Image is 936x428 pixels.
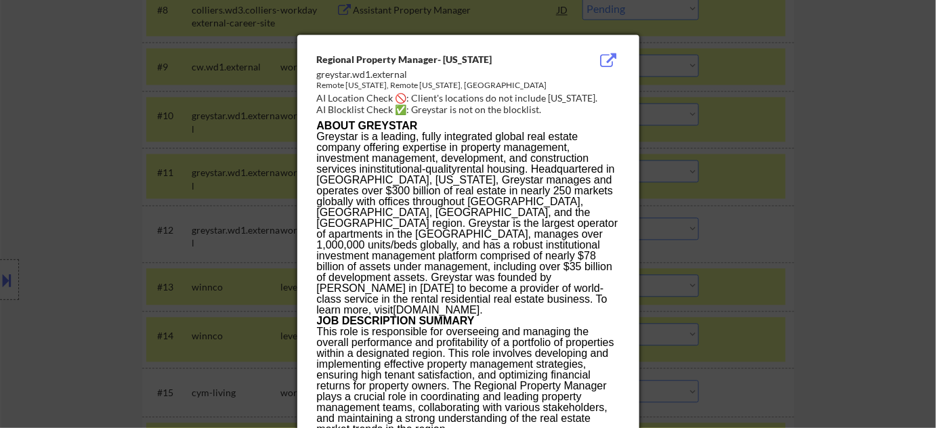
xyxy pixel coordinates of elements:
[317,68,551,81] div: greystar.wd1.external
[317,120,418,131] b: ABOUT GREYSTAR
[317,91,625,105] div: AI Location Check 🚫: Client's locations do not include [US_STATE].
[317,53,551,66] div: Regional Property Manager- [US_STATE]
[393,304,480,316] a: [DOMAIN_NAME]
[317,315,475,326] b: JOB DESCRIPTION SUMMARY
[317,131,619,316] p: Greystar is a leading, fully integrated global real estate company offering expertise in property...
[317,103,625,116] div: AI Blocklist Check ✅: Greystar is not on the blocklist.
[368,163,457,175] span: institutional-quality
[317,80,551,91] div: Remote [US_STATE], Remote [US_STATE], [GEOGRAPHIC_DATA]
